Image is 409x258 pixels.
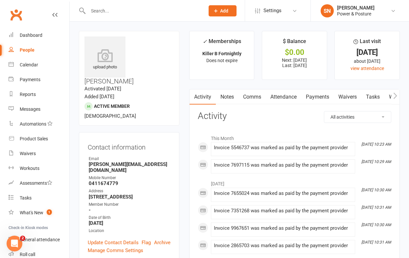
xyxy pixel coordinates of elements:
div: Invoice 5546737 was marked as paid by the payment provider [214,145,352,151]
div: Workouts [20,166,39,171]
i: [DATE] 10:23 AM [361,142,391,147]
div: $0.00 [268,49,321,56]
input: Search... [86,6,200,15]
time: Added [DATE] [84,94,114,100]
i: [DATE] 10:30 AM [361,188,391,192]
a: Notes [216,89,239,105]
div: Invoice 7697115 was marked as paid by the payment provider [214,162,352,168]
a: Product Sales [9,131,69,146]
div: People [20,47,34,53]
strong: [STREET_ADDRESS] [89,194,170,200]
i: ✓ [203,38,207,45]
a: Clubworx [8,7,24,23]
a: Payments [301,89,334,105]
div: about [DATE] [341,58,394,65]
strong: [DATE] [89,220,170,226]
div: Address [89,188,170,194]
iframe: Intercom live chat [7,236,22,251]
a: Comms [239,89,266,105]
div: Memberships [203,37,241,49]
div: Invoice 2865703 was marked as paid by the payment provider [214,243,352,248]
div: upload photo [84,49,125,71]
div: Payments [20,77,40,82]
a: Attendance [266,89,301,105]
a: Calendar [9,58,69,72]
div: Assessments [20,180,52,186]
div: Invoice 9967651 was marked as paid by the payment provider [214,225,352,231]
button: Add [209,5,237,16]
a: view attendance [351,66,384,71]
li: [DATE] [198,177,391,187]
a: Tasks [361,89,384,105]
div: [DATE] [341,49,394,56]
p: Next: [DATE] Last: [DATE] [268,58,321,68]
span: Settings [263,3,282,18]
div: Reports [20,92,36,97]
a: Activity [190,89,216,105]
div: Dashboard [20,33,42,38]
div: $ Balance [283,37,306,49]
h3: Contact information [88,141,170,151]
div: Roll call [20,252,35,257]
div: Messages [20,106,40,112]
a: Dashboard [9,28,69,43]
span: Active member [94,104,130,109]
div: Date of Birth [89,215,170,221]
div: Waivers [20,151,36,156]
div: Member Number [89,201,170,208]
i: [DATE] 10:31 AM [361,240,391,245]
a: Messages [9,102,69,117]
div: What's New [20,210,43,215]
div: General attendance [20,237,60,242]
a: Tasks [9,191,69,205]
a: Reports [9,87,69,102]
time: Activated [DATE] [84,86,121,92]
strong: [PERSON_NAME][EMAIL_ADDRESS][DOMAIN_NAME] [89,161,170,173]
div: Mobile Number [89,175,170,181]
a: Automations [9,117,69,131]
a: General attendance kiosk mode [9,232,69,247]
a: Workouts [9,161,69,176]
i: [DATE] 10:30 AM [361,223,391,227]
div: Invoice 7655024 was marked as paid by the payment provider [214,191,352,196]
div: Invoice 7351268 was marked as paid by the payment provider [214,208,352,214]
a: Assessments [9,176,69,191]
div: SN [321,4,334,17]
div: Tasks [20,195,32,200]
div: Location [89,228,170,234]
a: Payments [9,72,69,87]
div: [PERSON_NAME] [337,5,375,11]
i: [DATE] 10:31 AM [361,205,391,210]
div: Email [89,156,170,162]
a: Waivers [9,146,69,161]
span: 2 [20,236,25,241]
span: [DEMOGRAPHIC_DATA] [84,113,136,119]
div: Last visit [353,37,381,49]
div: Calendar [20,62,38,67]
div: Product Sales [20,136,48,141]
a: People [9,43,69,58]
a: Waivers [334,89,361,105]
span: Does not expire [206,58,238,63]
a: Flag [142,239,151,246]
div: Automations [20,121,46,127]
a: Update Contact Details [88,239,139,246]
h3: [PERSON_NAME] [84,36,174,85]
strong: - [89,207,170,213]
span: 1 [47,209,52,215]
h3: Activity [198,111,391,121]
li: This Month [198,131,391,142]
i: [DATE] 10:29 AM [361,159,391,164]
span: Add [220,8,228,13]
a: Archive [154,239,170,246]
a: What's New1 [9,205,69,220]
a: Manage Comms Settings [88,246,143,254]
div: Power & Posture [337,11,375,17]
strong: 0411674779 [89,180,170,186]
strong: Killer B Fortnightly [202,51,241,56]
